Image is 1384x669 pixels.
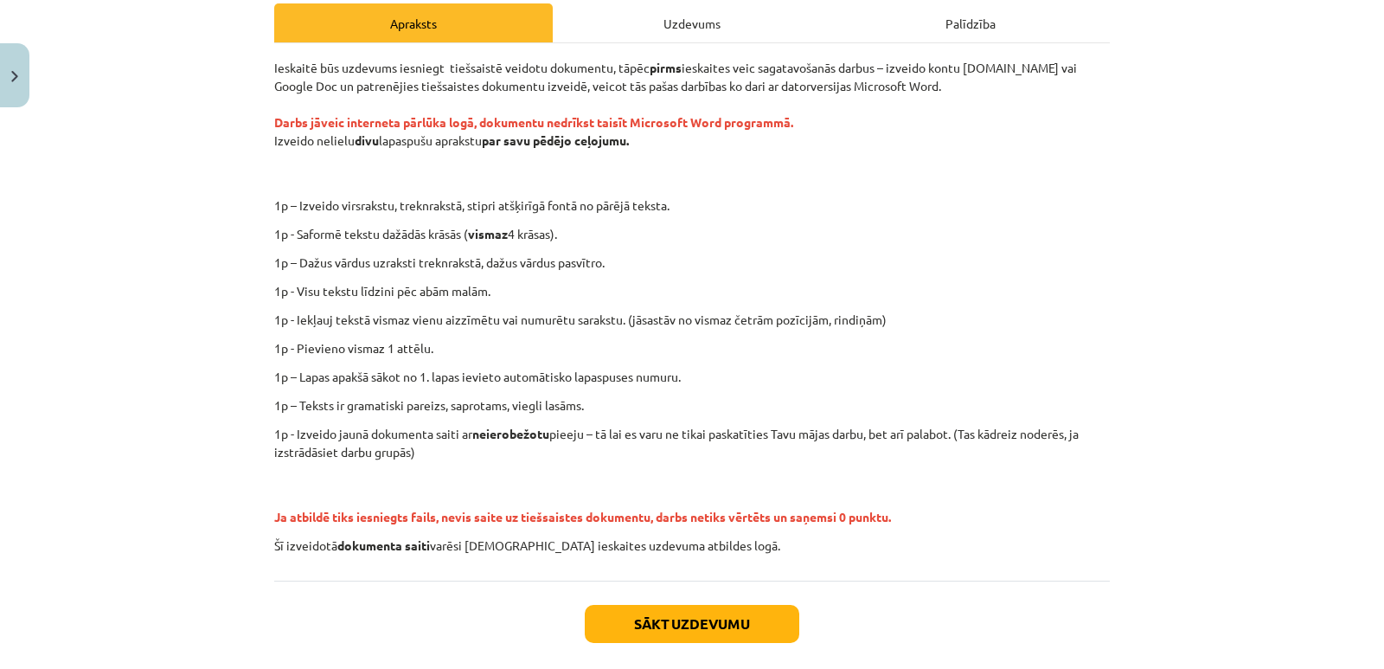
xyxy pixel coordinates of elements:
p: 1p - Pievieno vismaz 1 attēlu. [274,339,1110,357]
span: Ja atbildē tiks iesniegts fails, nevis saite uz tiešsaistes dokumentu, darbs netiks vērtēts un sa... [274,509,891,524]
strong: neierobežotu [472,426,549,441]
p: Šī izveidotā varēsi [DEMOGRAPHIC_DATA] ieskaites uzdevuma atbildes logā. [274,537,1110,555]
p: 1p - Visu tekstu līdzini pēc abām malām. [274,282,1110,300]
div: Uzdevums [553,3,831,42]
strong: Darbs jāveic interneta pārlūka logā, dokumentu nedrīkst taisīt Microsoft Word programmā. [274,114,793,130]
button: Sākt uzdevumu [585,605,799,643]
strong: par savu pēdējo ceļojumu. [482,132,629,148]
strong: dokumenta saiti [337,537,430,553]
p: 1p – Dažus vārdus uzraksti treknrakstā, dažus vārdus pasvītro. [274,254,1110,272]
p: 1p – Izveido virsrakstu, treknrakstā, stipri atšķirīgā fontā no pārējā teksta. [372,196,1126,215]
img: icon-close-lesson-0947bae3869378f0d4975bcd49f059093ad1ed9edebbc8119c70593378902aed.svg [11,71,18,82]
div: Apraksts [274,3,553,42]
p: 1p – Lapas apakšā sākot no 1. lapas ievieto automātisko lapaspuses numuru. [274,368,1110,386]
div: Palīdzība [831,3,1110,42]
p: 1p - Saformē tekstu dažādās krāsās ( 4 krāsas). [274,225,1110,243]
p: 1p - Izveido jaunā dokumenta saiti ar pieeju – tā lai es varu ne tikai paskatīties Tavu mājas dar... [274,425,1110,461]
strong: pirms [650,60,682,75]
p: Ieskaitē būs uzdevums iesniegt tiešsaistē veidotu dokumentu, tāpēc ieskaites veic sagatavošanās d... [274,59,1110,186]
p: 1p – Teksts ir gramatiski pareizs, saprotams, viegli lasāms. [274,396,1110,415]
strong: vismaz [468,226,508,241]
p: 1p - Iekļauj tekstā vismaz vienu aizzīmētu vai numurētu sarakstu. (jāsastāv no vismaz četrām pozī... [274,311,1110,329]
strong: divu [355,132,379,148]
